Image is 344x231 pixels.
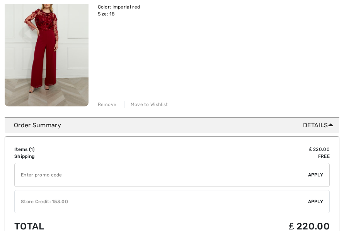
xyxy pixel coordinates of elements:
span: Apply [308,198,324,205]
div: Move to Wishlist [124,101,168,108]
div: Color: Imperial red Size: 18 [98,3,202,17]
td: ₤ 220.00 [148,146,330,153]
input: Promo code [15,163,308,187]
span: Apply [308,171,324,178]
div: Store Credit: 153.00 [15,198,308,205]
td: Shipping [14,153,148,160]
div: Remove [98,101,117,108]
div: Order Summary [14,121,336,130]
span: Details [303,121,336,130]
span: 1 [31,147,33,152]
td: Free [148,153,330,160]
td: Items ( ) [14,146,148,153]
